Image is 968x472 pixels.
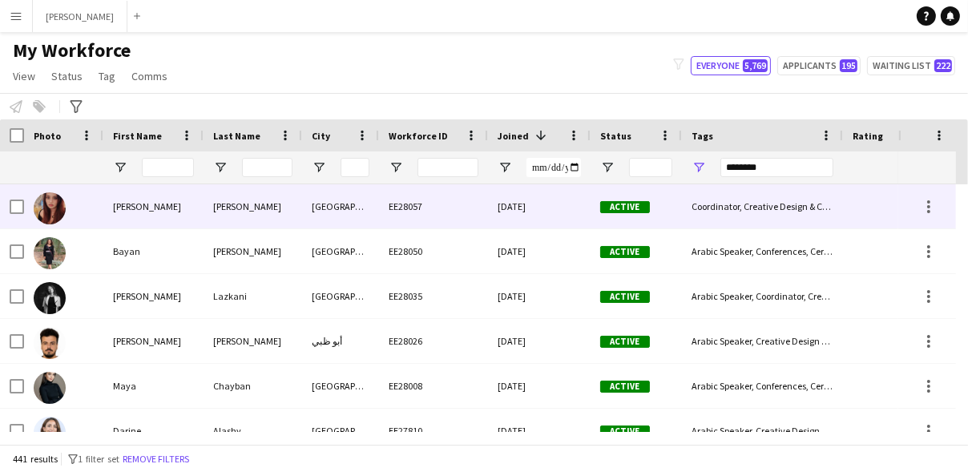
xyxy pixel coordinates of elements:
div: [DATE] [488,364,591,408]
input: City Filter Input [341,158,369,177]
div: [PERSON_NAME] [204,184,302,228]
a: View [6,66,42,87]
div: Chayban [204,364,302,408]
input: Workforce ID Filter Input [417,158,478,177]
button: Remove filters [119,450,192,468]
span: My Workforce [13,38,131,63]
span: Tag [99,69,115,83]
img: Maya Chayban [34,372,66,404]
button: Open Filter Menu [113,160,127,175]
div: Arabic Speaker, Conferences, Ceremonies & Exhibitions, Consultants, Coordinator, Creative Design ... [682,229,843,273]
div: [PERSON_NAME] [103,319,204,363]
app-action-btn: Advanced filters [67,97,86,116]
div: Alashy [204,409,302,453]
img: Ahmed Osama [34,327,66,359]
div: EE28026 [379,319,488,363]
input: Status Filter Input [629,158,672,177]
span: Active [600,336,650,348]
img: Varshita Nandagopal [34,192,66,224]
button: Open Filter Menu [498,160,512,175]
span: 5,769 [743,59,768,72]
div: [DATE] [488,229,591,273]
div: [PERSON_NAME] [103,184,204,228]
button: Open Filter Menu [312,160,326,175]
div: Bayan [103,229,204,273]
div: EE28057 [379,184,488,228]
div: أبو ظبي [302,319,379,363]
a: Comms [125,66,174,87]
img: Elly Yara Lazkani [34,282,66,314]
div: EE28035 [379,274,488,318]
span: Active [600,381,650,393]
div: Arabic Speaker, Conferences, Ceremonies & Exhibitions, Creative Design & Content, Manager, Operat... [682,364,843,408]
span: Active [600,291,650,303]
div: [DATE] [488,409,591,453]
span: Joined [498,130,529,142]
input: Last Name Filter Input [242,158,292,177]
input: Joined Filter Input [526,158,581,177]
input: Tags Filter Input [720,158,833,177]
button: Open Filter Menu [213,160,228,175]
span: Status [600,130,631,142]
input: First Name Filter Input [142,158,194,177]
span: First Name [113,130,162,142]
button: [PERSON_NAME] [33,1,127,32]
button: Open Filter Menu [600,160,615,175]
span: Last Name [213,130,260,142]
span: Rating [853,130,883,142]
span: City [312,130,330,142]
div: [PERSON_NAME] [204,319,302,363]
div: Arabic Speaker, Creative Design & Content, Film Production [682,319,843,363]
span: Workforce ID [389,130,448,142]
button: Waiting list222 [867,56,955,75]
div: EE28050 [379,229,488,273]
span: Active [600,246,650,258]
div: [GEOGRAPHIC_DATA] [302,274,379,318]
div: Coordinator, Creative Design & Content, Manager, Marketing [682,184,843,228]
div: [DATE] [488,184,591,228]
span: Active [600,426,650,438]
a: Tag [92,66,122,87]
div: Darine [103,409,204,453]
div: Lazkani [204,274,302,318]
div: [PERSON_NAME] [103,274,204,318]
span: View [13,69,35,83]
span: Active [600,201,650,213]
span: Photo [34,130,61,142]
img: Darine Alashy [34,417,66,449]
span: 222 [934,59,952,72]
div: EE27810 [379,409,488,453]
div: [GEOGRAPHIC_DATA] [302,409,379,453]
button: Open Filter Menu [692,160,706,175]
div: [GEOGRAPHIC_DATA] [302,364,379,408]
span: 1 filter set [78,453,119,465]
img: Bayan Abu Jaber [34,237,66,269]
button: Applicants195 [777,56,861,75]
div: [PERSON_NAME] [204,229,302,273]
span: Tags [692,130,713,142]
span: Status [51,69,83,83]
span: 195 [840,59,857,72]
div: Arabic Speaker, Coordinator, Creative Design & Content, Manager, Operations [682,274,843,318]
button: Open Filter Menu [389,160,403,175]
div: [DATE] [488,274,591,318]
div: Arabic Speaker, Creative Design & Content, Director, Done by [PERSON_NAME], Live Shows & Festivals [682,409,843,453]
button: Everyone5,769 [691,56,771,75]
div: Maya [103,364,204,408]
div: EE28008 [379,364,488,408]
a: Status [45,66,89,87]
div: [DATE] [488,319,591,363]
span: Comms [131,69,167,83]
div: [GEOGRAPHIC_DATA] [302,229,379,273]
div: [GEOGRAPHIC_DATA] [302,184,379,228]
